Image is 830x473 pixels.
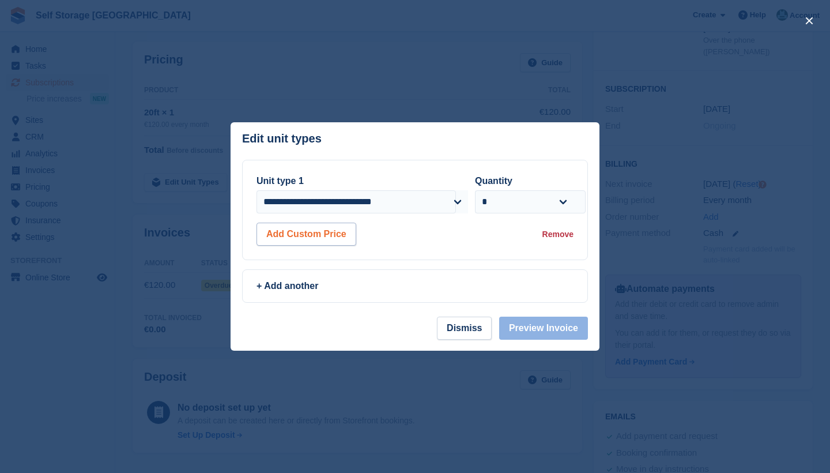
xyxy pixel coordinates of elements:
[475,176,512,186] label: Quantity
[800,12,818,30] button: close
[542,228,574,241] div: Remove
[256,176,304,186] label: Unit type 1
[256,223,356,246] button: Add Custom Price
[242,269,588,303] a: + Add another
[242,132,322,145] p: Edit unit types
[437,317,492,340] button: Dismiss
[256,279,574,293] div: + Add another
[499,317,588,340] button: Preview Invoice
